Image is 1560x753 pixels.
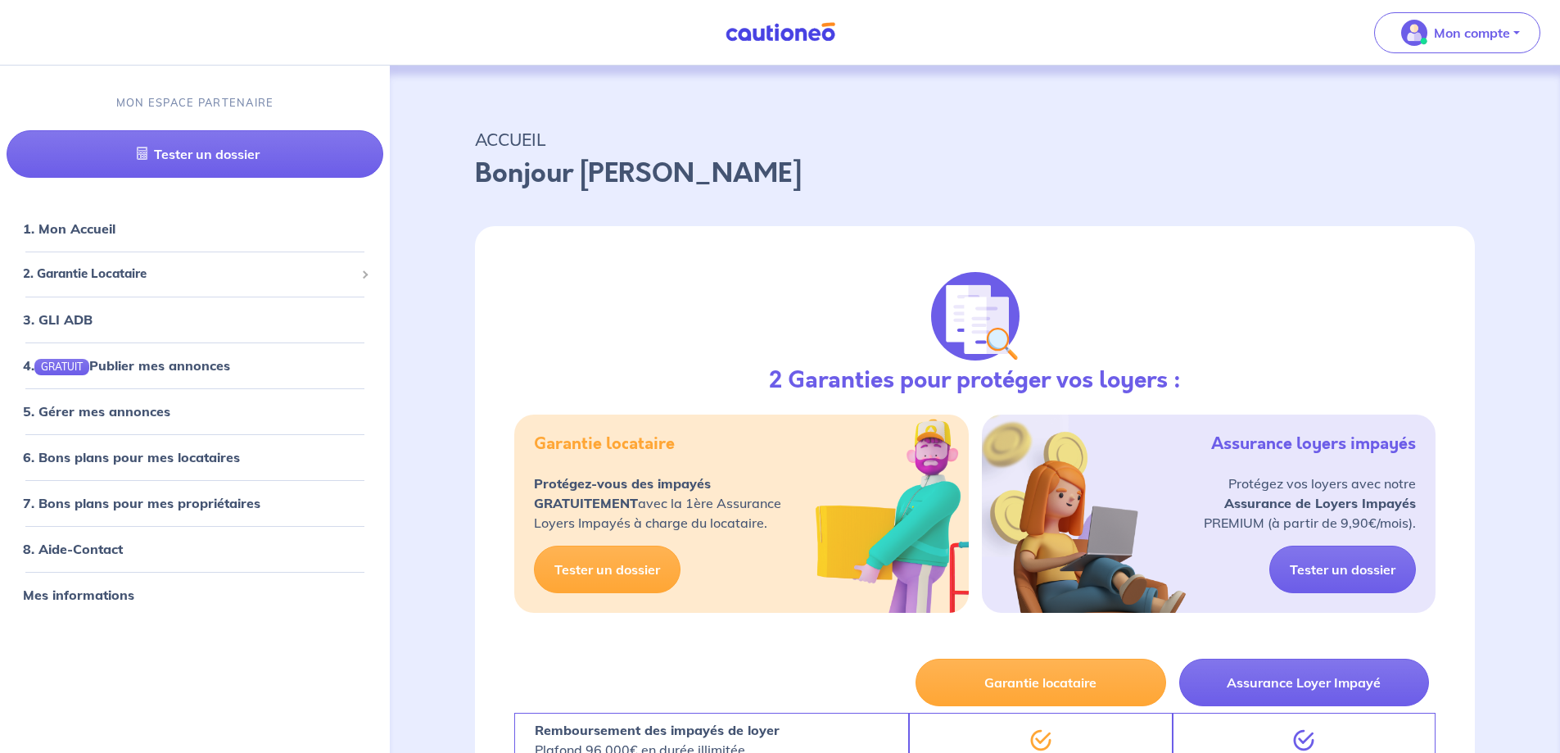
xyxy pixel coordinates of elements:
[7,212,383,245] div: 1. Mon Accueil
[7,130,383,178] a: Tester un dossier
[23,220,115,237] a: 1. Mon Accueil
[7,487,383,519] div: 7. Bons plans pour mes propriétaires
[931,272,1020,361] img: justif-loupe
[534,475,711,511] strong: Protégez-vous des impayés GRATUITEMENT
[534,546,681,593] a: Tester un dossier
[1434,23,1510,43] p: Mon compte
[719,22,842,43] img: Cautioneo
[1269,546,1416,593] a: Tester un dossier
[23,495,260,511] a: 7. Bons plans pour mes propriétaires
[1401,20,1427,46] img: illu_account_valid_menu.svg
[23,587,134,603] a: Mes informations
[534,434,675,454] h5: Garantie locataire
[7,303,383,336] div: 3. GLI ADB
[7,578,383,611] div: Mes informations
[1374,12,1540,53] button: illu_account_valid_menu.svgMon compte
[23,265,355,284] span: 2. Garantie Locataire
[1204,474,1416,533] p: Protégez vos loyers avec notre PREMIUM (à partir de 9,90€/mois).
[23,357,230,374] a: 4.GRATUITPublier mes annonces
[7,258,383,290] div: 2. Garantie Locataire
[23,449,240,465] a: 6. Bons plans pour mes locataires
[475,125,1475,154] p: ACCUEIL
[1224,495,1416,511] strong: Assurance de Loyers Impayés
[23,311,93,328] a: 3. GLI ADB
[535,722,780,738] strong: Remboursement des impayés de loyer
[7,533,383,565] div: 8. Aide-Contact
[1211,434,1416,454] h5: Assurance loyers impayés
[534,474,781,533] p: avec la 1ère Assurance Loyers Impayés à charge du locataire.
[116,95,274,111] p: MON ESPACE PARTENAIRE
[916,659,1165,706] button: Garantie locataire
[7,441,383,474] div: 6. Bons plans pour mes locataires
[7,395,383,428] div: 5. Gérer mes annonces
[7,349,383,382] div: 4.GRATUITPublier mes annonces
[23,403,170,420] a: 5. Gérer mes annonces
[475,154,1475,193] p: Bonjour [PERSON_NAME]
[769,367,1181,395] h3: 2 Garanties pour protéger vos loyers :
[23,541,123,557] a: 8. Aide-Contact
[1179,659,1429,706] button: Assurance Loyer Impayé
